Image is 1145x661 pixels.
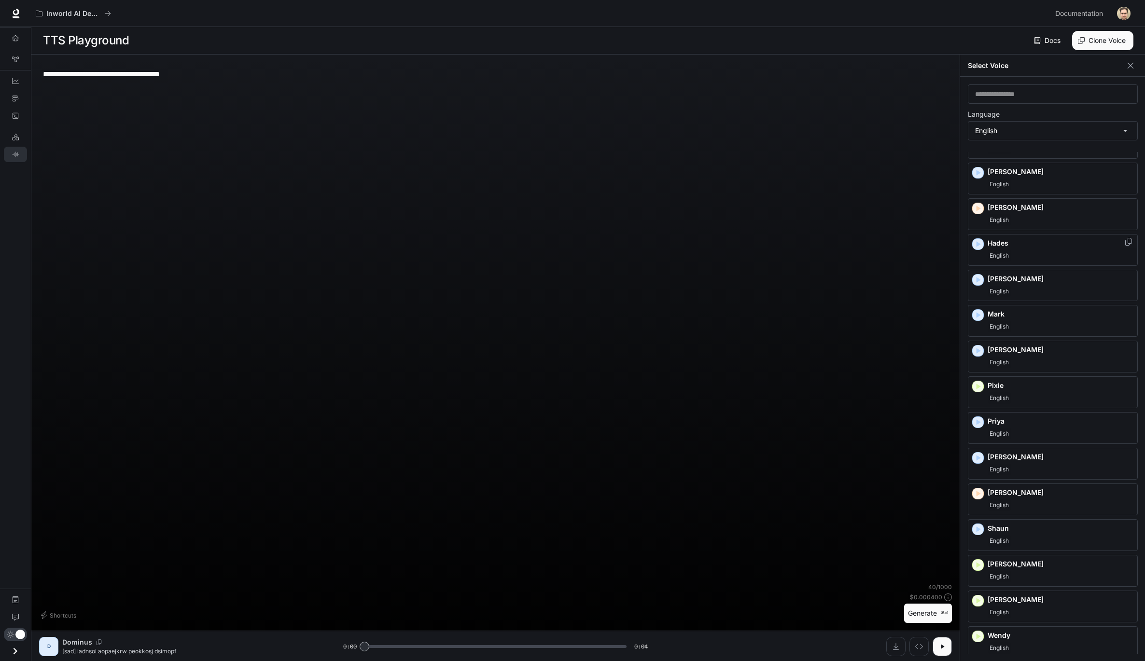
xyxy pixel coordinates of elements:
a: Documentation [4,592,27,607]
p: Hades [988,238,1133,248]
h1: TTS Playground [43,31,129,50]
span: English [988,642,1011,654]
span: English [988,357,1011,368]
p: Dominus [62,637,92,647]
button: Copy Voice ID [1124,238,1133,246]
p: [PERSON_NAME] [988,488,1133,497]
span: Dark mode toggle [15,629,25,639]
a: Graph Registry [4,52,27,67]
a: Traces [4,91,27,106]
span: English [988,428,1011,440]
span: English [988,286,1011,297]
div: D [41,639,56,654]
p: 40 / 1000 [928,583,952,591]
p: Wendy [988,631,1133,640]
button: Generate⌘⏎ [904,604,952,623]
span: English [988,392,1011,404]
span: English [988,250,1011,262]
p: Language [968,111,1000,118]
p: [PERSON_NAME] [988,345,1133,355]
p: [PERSON_NAME] [988,452,1133,462]
a: TTS Playground [4,147,27,162]
button: All workspaces [31,4,115,23]
span: English [988,499,1011,511]
button: User avatar [1114,4,1133,23]
a: Overview [4,30,27,46]
a: LLM Playground [4,129,27,145]
img: User avatar [1117,7,1131,20]
button: Copy Voice ID [92,639,106,645]
span: English [988,464,1011,475]
div: English [968,122,1137,140]
span: English [988,179,1011,190]
button: Open drawer [4,641,26,661]
span: English [988,606,1011,618]
p: Mark [988,309,1133,319]
p: [sad] iadnsoi aopaejkrw peokkosj dsimopf [62,647,320,655]
span: English [988,214,1011,226]
p: [PERSON_NAME] [988,559,1133,569]
p: Inworld AI Demos [46,10,100,18]
button: Inspect [909,637,929,656]
p: [PERSON_NAME] [988,595,1133,605]
p: Shaun [988,523,1133,533]
a: Documentation [1051,4,1110,23]
button: Download audio [886,637,906,656]
p: Pixie [988,381,1133,390]
button: Clone Voice [1072,31,1133,50]
p: $ 0.000400 [910,593,942,601]
span: English [988,571,1011,582]
p: [PERSON_NAME] [988,203,1133,212]
span: 0:00 [343,642,357,651]
p: [PERSON_NAME] [988,167,1133,177]
a: Docs [1032,31,1064,50]
a: Feedback [4,609,27,625]
p: Priya [988,416,1133,426]
button: Shortcuts [39,607,80,623]
p: [PERSON_NAME] [988,274,1133,284]
span: English [988,535,1011,547]
span: Documentation [1055,8,1103,20]
p: ⌘⏎ [941,610,948,616]
span: 0:04 [634,642,648,651]
a: Logs [4,108,27,124]
span: English [988,321,1011,332]
a: Dashboards [4,73,27,89]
